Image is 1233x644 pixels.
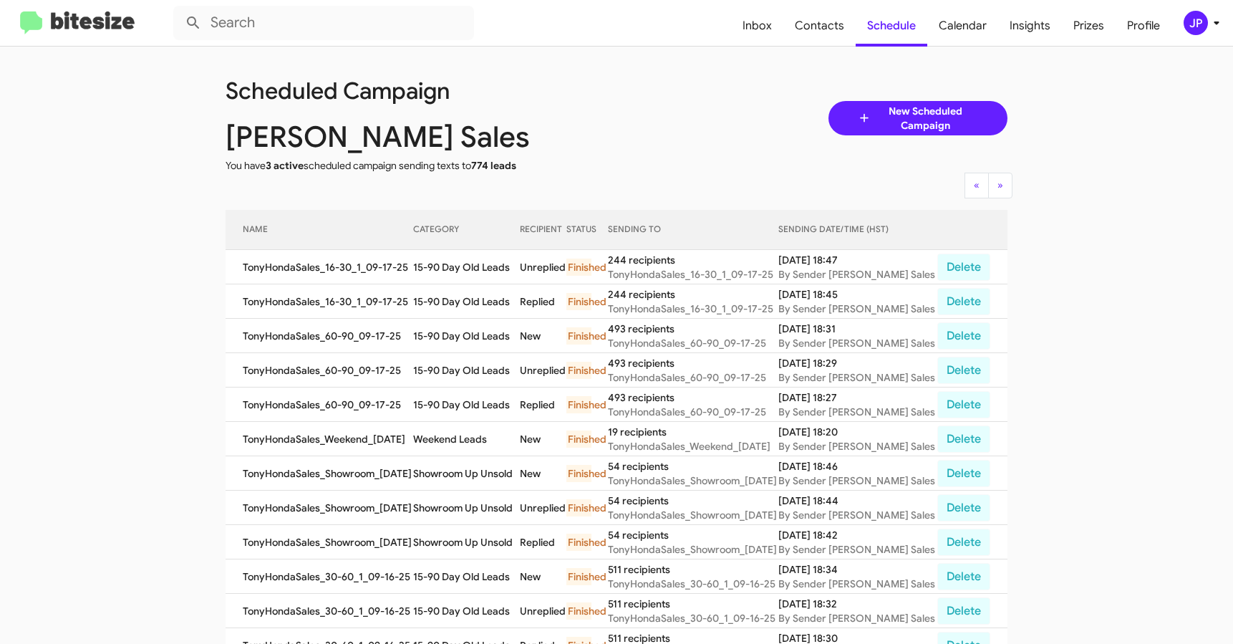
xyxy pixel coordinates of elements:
div: Finished [566,293,591,310]
td: TonyHondaSales_Showroom_[DATE] [226,491,413,525]
th: RECIPIENT [520,210,566,250]
button: Delete [937,391,990,418]
td: Showroom Up Unsold [413,456,520,491]
span: 774 leads [471,159,516,172]
button: Delete [937,563,990,590]
div: By Sender [PERSON_NAME] Sales [778,577,937,591]
div: By Sender [PERSON_NAME] Sales [778,370,937,385]
td: New [520,422,566,456]
div: By Sender [PERSON_NAME] Sales [778,474,937,488]
div: TonyHondaSales_Showroom_[DATE] [608,474,778,488]
div: TonyHondaSales_60-90_09-17-25 [608,370,778,385]
div: 511 recipients [608,562,778,577]
div: [DATE] 18:20 [778,425,937,439]
div: JP [1184,11,1208,35]
div: By Sender [PERSON_NAME] Sales [778,302,937,316]
a: Schedule [856,5,927,47]
div: TonyHondaSales_Showroom_[DATE] [608,542,778,557]
button: JP [1171,11,1217,35]
th: STATUS [566,210,608,250]
div: Finished [566,327,591,345]
div: 493 recipients [608,390,778,405]
div: By Sender [PERSON_NAME] Sales [778,336,937,350]
a: Inbox [731,5,783,47]
td: TonyHondaSales_16-30_1_09-17-25 [226,250,413,284]
div: 54 recipients [608,528,778,542]
td: 15-90 Day Old Leads [413,594,520,628]
div: Finished [566,534,591,551]
td: Weekend Leads [413,422,520,456]
div: 493 recipients [608,322,778,336]
button: Delete [937,357,990,384]
span: « [974,178,980,191]
span: 3 active [266,159,304,172]
div: Finished [566,396,591,413]
td: 15-90 Day Old Leads [413,559,520,594]
div: Finished [566,259,591,276]
div: [DATE] 18:32 [778,597,937,611]
th: CATEGORY [413,210,520,250]
button: Delete [937,529,990,556]
button: Previous [964,173,989,198]
div: 511 recipients [608,597,778,611]
div: By Sender [PERSON_NAME] Sales [778,439,937,453]
button: Delete [937,494,990,522]
div: You have scheduled campaign sending texts to [215,158,627,173]
a: New Scheduled Campaign [828,101,1008,135]
button: Delete [937,322,990,350]
a: Insights [998,5,1062,47]
div: Finished [566,568,591,585]
button: Delete [937,426,990,453]
div: Finished [566,465,591,482]
td: TonyHondaSales_16-30_1_09-17-25 [226,284,413,319]
div: [DATE] 18:27 [778,390,937,405]
nav: Page navigation example [965,173,1012,198]
div: TonyHondaSales_30-60_1_09-16-25 [608,577,778,591]
div: [DATE] 18:44 [778,494,937,508]
div: By Sender [PERSON_NAME] Sales [778,267,937,282]
td: 15-90 Day Old Leads [413,284,520,319]
td: Unreplied [520,594,566,628]
th: SENDING DATE/TIME (HST) [778,210,937,250]
div: Finished [566,499,591,516]
a: Prizes [1062,5,1116,47]
div: Finished [566,362,591,379]
div: [DATE] 18:46 [778,459,937,474]
a: Contacts [783,5,856,47]
div: By Sender [PERSON_NAME] Sales [778,508,937,522]
td: Replied [520,284,566,319]
div: [PERSON_NAME] Sales [215,130,627,144]
td: TonyHondaSales_60-90_09-17-25 [226,388,413,422]
td: 15-90 Day Old Leads [413,388,520,422]
td: Replied [520,388,566,422]
td: TonyHondaSales_30-60_1_09-16-25 [226,594,413,628]
td: TonyHondaSales_Weekend_[DATE] [226,422,413,456]
td: TonyHondaSales_Showroom_[DATE] [226,525,413,559]
td: TonyHondaSales_60-90_09-17-25 [226,319,413,353]
div: 54 recipients [608,459,778,474]
td: TonyHondaSales_30-60_1_09-16-25 [226,559,413,594]
td: Unreplied [520,491,566,525]
button: Delete [937,254,990,281]
td: New [520,319,566,353]
div: Finished [566,431,591,448]
span: » [997,178,1003,191]
div: 19 recipients [608,425,778,439]
td: New [520,456,566,491]
button: Delete [937,460,990,487]
td: TonyHondaSales_Showroom_[DATE] [226,456,413,491]
td: New [520,559,566,594]
td: 15-90 Day Old Leads [413,353,520,388]
div: [DATE] 18:42 [778,528,937,542]
div: By Sender [PERSON_NAME] Sales [778,611,937,625]
a: Profile [1116,5,1171,47]
div: [DATE] 18:31 [778,322,937,336]
div: TonyHondaSales_60-90_09-17-25 [608,405,778,419]
div: 244 recipients [608,287,778,302]
td: 15-90 Day Old Leads [413,250,520,284]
